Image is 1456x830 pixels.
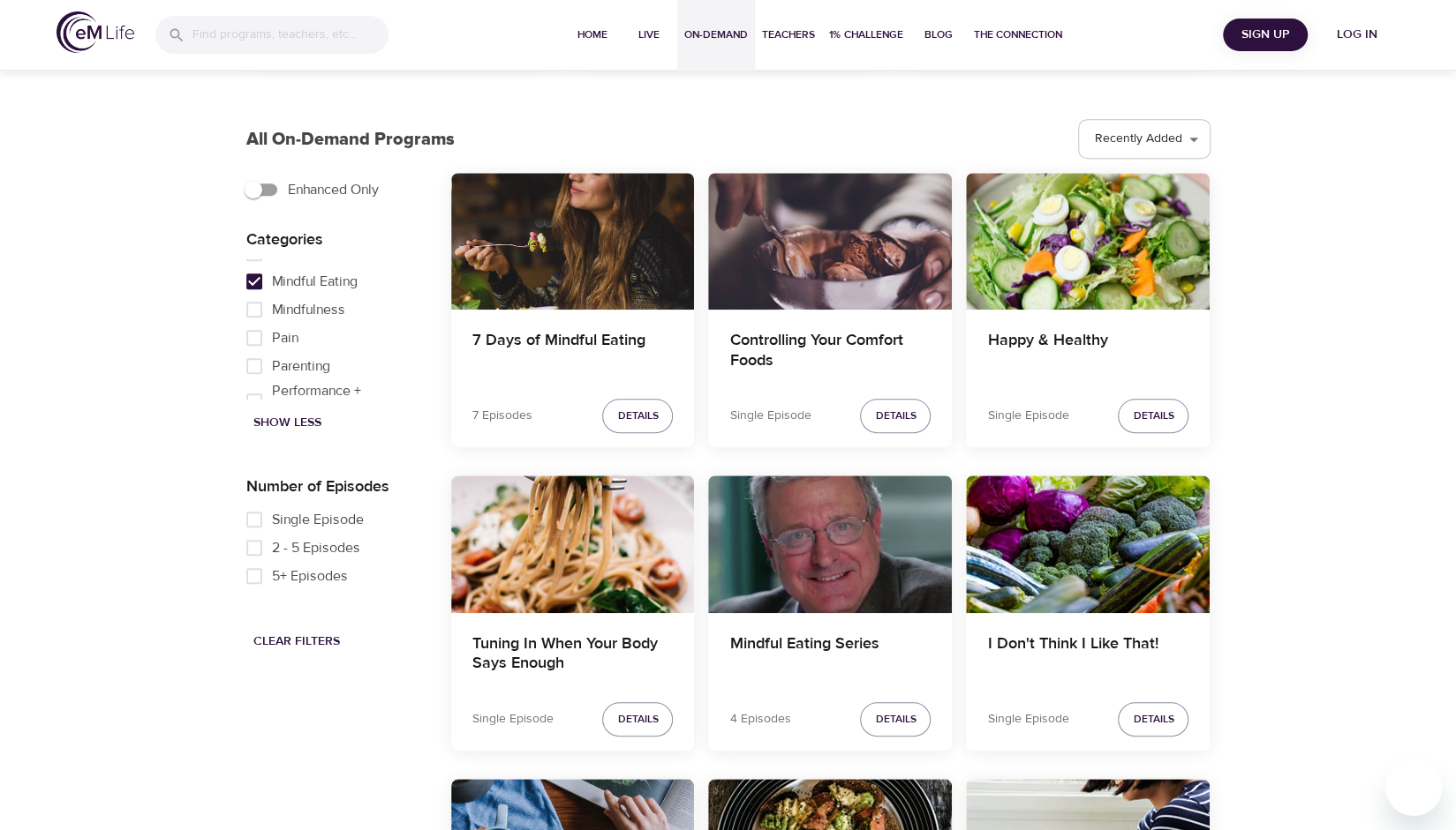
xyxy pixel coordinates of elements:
[729,407,811,425] p: Single Episode
[451,475,695,612] button: Tuning In When Your Body Says Enough
[272,355,330,377] span: Parenting
[729,634,931,677] h4: Mindful Eating Series
[875,407,916,425] span: Details
[1223,19,1308,51] button: Sign Up
[917,26,960,44] span: Blog
[246,625,347,658] button: Clear Filters
[1315,19,1399,51] button: Log in
[628,26,670,44] span: Live
[246,228,423,251] p: Categories
[1322,24,1392,46] span: Log in
[966,173,1210,310] button: Happy & Healthy
[762,26,815,44] span: Teachers
[617,710,658,729] span: Details
[602,399,673,433] button: Details
[272,509,364,530] span: Single Episode
[729,710,790,729] p: 4 Episodes
[602,702,673,737] button: Details
[472,407,532,425] p: 7 Episodes
[987,710,1068,729] p: Single Episode
[571,26,614,44] span: Home
[1133,710,1173,729] span: Details
[246,475,423,498] p: Number of Episodes
[860,399,931,433] button: Details
[987,407,1068,425] p: Single Episode
[288,179,379,200] span: Enhanced Only
[987,331,1188,373] h4: Happy & Healthy
[708,475,952,612] button: Mindful Eating Series
[272,537,360,558] span: 2 - 5 Episodes
[246,126,455,153] p: All On-Demand Programs
[272,299,345,320] span: Mindfulness
[246,407,328,439] button: Show Less
[729,331,931,373] h4: Controlling Your Comfort Foods
[253,412,321,434] span: Show Less
[192,16,389,54] input: Find programs, teachers, etc...
[272,565,348,587] span: 5+ Episodes
[1133,407,1173,425] span: Details
[875,710,916,729] span: Details
[617,407,658,425] span: Details
[472,710,554,729] p: Single Episode
[966,475,1210,612] button: I Don't Think I Like That!
[472,331,674,373] h4: 7 Days of Mindful Eating
[829,26,903,44] span: 1% Challenge
[1118,399,1188,433] button: Details
[1118,702,1188,737] button: Details
[708,173,952,310] button: Controlling Your Comfort Foods
[987,634,1188,677] h4: I Don't Think I Like That!
[1230,24,1301,46] span: Sign Up
[57,11,134,53] img: logo
[272,271,358,292] span: Mindful Eating
[272,327,298,348] span: Pain
[272,380,409,422] span: Performance + Effectiveness
[472,634,674,677] h4: Tuning In When Your Body Says Enough
[860,702,931,737] button: Details
[684,26,748,44] span: On-Demand
[1385,759,1442,816] iframe: Button to launch messaging window
[451,173,695,310] button: 7 Days of Mindful Eating
[253,631,340,653] span: Clear Filters
[974,26,1062,44] span: The Connection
